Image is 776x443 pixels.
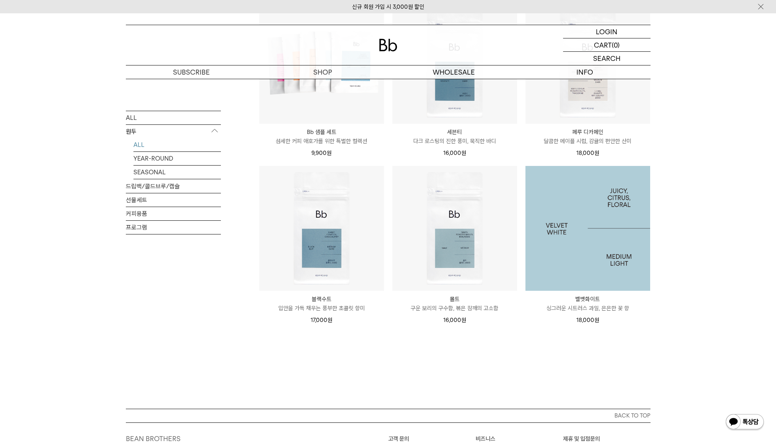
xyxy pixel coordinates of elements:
[259,127,384,137] p: Bb 샘플 세트
[259,137,384,146] p: 섬세한 커피 애호가를 위한 특별한 컬렉션
[461,150,466,156] span: 원
[392,127,517,137] p: 세븐티
[327,317,332,323] span: 원
[525,127,650,146] a: 페루 디카페인 달콤한 메이플 시럽, 감귤의 편안한 산미
[392,127,517,146] a: 세븐티 다크 로스팅의 진한 풍미, 묵직한 바디
[525,166,650,291] img: 1000000025_add2_054.jpg
[259,127,384,146] a: Bb 샘플 세트 섬세한 커피 애호가를 위한 특별한 컬렉션
[126,220,221,234] a: 프로그램
[525,295,650,313] a: 벨벳화이트 싱그러운 시트러스 과일, 은은한 꽃 향
[563,38,651,52] a: CART (0)
[126,409,651,422] button: BACK TO TOP
[576,150,599,156] span: 18,000
[594,38,612,51] p: CART
[443,317,466,323] span: 16,000
[725,413,765,432] img: 카카오톡 채널 1:1 채팅 버튼
[596,25,617,38] p: LOGIN
[126,111,221,124] a: ALL
[311,317,332,323] span: 17,000
[525,304,650,313] p: 싱그러운 시트러스 과일, 은은한 꽃 향
[259,295,384,304] p: 블랙수트
[461,317,466,323] span: 원
[576,317,599,323] span: 18,000
[257,65,388,79] a: SHOP
[392,295,517,304] p: 몰트
[126,193,221,206] a: 선물세트
[519,65,651,79] p: INFO
[388,65,519,79] p: WHOLESALE
[133,165,221,178] a: SEASONAL
[594,317,599,323] span: 원
[525,137,650,146] p: 달콤한 메이플 시럽, 감귤의 편안한 산미
[443,150,466,156] span: 16,000
[327,150,332,156] span: 원
[379,39,397,51] img: 로고
[126,65,257,79] a: SUBSCRIBE
[133,151,221,165] a: YEAR-ROUND
[392,304,517,313] p: 구운 보리의 구수함, 볶은 참깨의 고소함
[593,52,620,65] p: SEARCH
[259,304,384,313] p: 입안을 가득 채우는 풍부한 초콜릿 향미
[525,295,650,304] p: 벨벳화이트
[126,124,221,138] p: 원두
[259,295,384,313] a: 블랙수트 입안을 가득 채우는 풍부한 초콜릿 향미
[563,25,651,38] a: LOGIN
[126,207,221,220] a: 커피용품
[311,150,332,156] span: 9,900
[259,166,384,291] img: 블랙수트
[612,38,620,51] p: (0)
[352,3,424,10] a: 신규 회원 가입 시 3,000원 할인
[594,150,599,156] span: 원
[525,166,650,291] a: 벨벳화이트
[392,295,517,313] a: 몰트 구운 보리의 구수함, 볶은 참깨의 고소함
[392,166,517,291] img: 몰트
[133,138,221,151] a: ALL
[525,127,650,137] p: 페루 디카페인
[392,137,517,146] p: 다크 로스팅의 진한 풍미, 묵직한 바디
[126,435,181,443] a: BEAN BROTHERS
[126,179,221,193] a: 드립백/콜드브루/캡슐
